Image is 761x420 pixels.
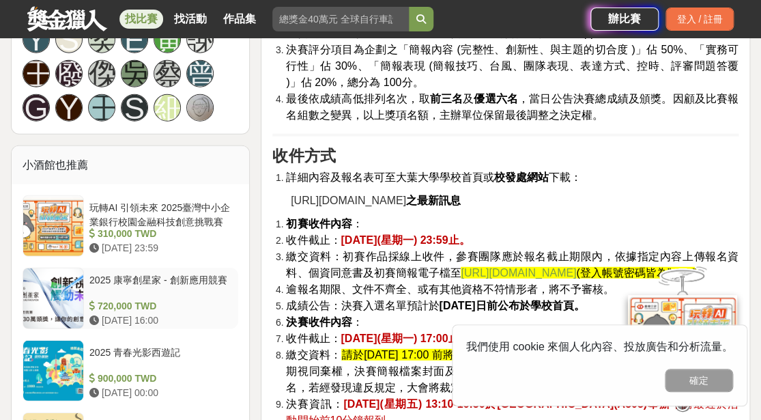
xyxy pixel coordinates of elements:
[23,60,50,87] a: 王
[628,287,737,378] img: d2146d9a-e6f6-4337-9592-8cefde37ba6b.png
[430,93,463,104] strong: 前三名
[286,93,738,121] span: 最後依成績高低排列名次，取 及 ，當日公告決賽總成績及頒獎。因顧及比賽報名組數之變異，以上獎項名額，主辦單位保留最後調整之決定權。
[89,299,233,313] div: 720,000 TWD
[286,349,738,393] span: ，逾期視同棄權，決賽簡報檔案封面及內容均不得出現參賽同學之學校、系所名稱及指導老師姓名，若經發現違反規定，大會將裁定該隊伍喪失比賽資格。 (當天不接受任何形式資訊更新 )。
[186,26,214,53] a: 謝
[665,369,733,392] button: 確定
[12,146,249,184] div: 小酒館也推薦
[89,313,233,328] div: [DATE] 16:00
[154,26,181,53] a: 黃
[272,7,409,31] input: 總獎金40萬元 全球自行車設計比賽
[186,60,214,87] a: 曾
[286,171,581,183] span: 詳細內容及報名表可至大葉大學學校首頁或 下載：
[55,26,83,53] a: S
[23,94,50,122] a: G
[89,201,233,227] div: 玩轉AI 引領未來 2025臺灣中小企業銀行校園金融科技創意挑戰賽
[665,8,734,31] div: 登入 / 註冊
[169,10,212,29] a: 找活動
[121,26,148,53] a: E
[88,60,115,87] a: 傑
[89,273,233,299] div: 2025 康寧創星家 - 創新應用競賽
[590,8,659,31] a: 辦比賽
[89,346,233,372] div: 2025 青春光影西遊記
[187,95,213,121] img: Avatar
[576,267,699,279] span: (登入帳號密碼皆為”user”)
[406,195,461,206] strong: 之最新訊息
[466,341,733,352] span: 我們使用 cookie 來個人化內容、投放廣告和分析流量。
[89,386,233,400] div: [DATE] 00:00
[493,171,548,183] strong: 校發處網站
[88,26,115,53] a: 奕
[286,349,341,361] span: 繳交資料：
[121,60,148,87] a: 吳
[286,316,362,328] span: ：
[154,94,181,122] a: 細
[341,349,598,361] span: 請於[DATE] 17:00 前將決賽簡報檔上傳至競賽決賽區
[89,372,233,386] div: 900,000 TWD
[341,333,470,344] strong: [DATE](星期一) 17:00止。
[286,218,351,229] strong: 初賽收件內容
[186,94,214,122] a: Avatar
[272,147,335,165] strong: 收件方式
[286,283,614,295] span: 逾報名期限、文件不齊全、或有其他資格不符情形者，將不予審核。
[23,26,50,53] a: Y
[286,218,362,229] span: ：
[119,10,163,29] a: 找比賽
[461,267,576,279] span: [URL][DOMAIN_NAME]
[461,268,576,279] a: [URL][DOMAIN_NAME]
[88,94,115,122] a: 王
[286,333,341,344] span: 收件截止：
[341,234,470,246] strong: [DATE](星期一) 23:59止。
[23,268,238,329] a: 2025 康寧創星家 - 創新應用競賽 720,000 TWD [DATE] 16:00
[55,94,83,122] a: Y
[439,300,584,311] strong: [DATE]日前公布於學校首頁。
[23,340,238,402] a: 2025 青春光影西遊記 900,000 TWD [DATE] 00:00
[218,10,261,29] a: 作品集
[286,316,351,328] strong: 決賽收件內容
[291,195,406,206] span: [URL][DOMAIN_NAME]
[286,234,341,246] span: 收件截止：
[23,195,238,257] a: 玩轉AI 引領未來 2025臺灣中小企業銀行校園金融科技創意挑戰賽 310,000 TWD [DATE] 23:59
[474,93,518,104] strong: 優選六名
[55,60,83,87] a: 廢
[154,60,181,87] a: 蔡
[286,251,738,279] span: 繳交資料：初賽作品採線上收件，參賽團隊應於報名截止期限內，依據指定內容上傳報名資料、個資同意書及初賽簡報電子檔至
[89,227,233,241] div: 310,000 TWD
[121,94,148,122] a: S
[343,398,682,410] strong: [DATE](星期五) 13:10-16:30於[GEOGRAPHIC_DATA](A505)舉辦，
[286,300,584,311] span: 成績公告：決賽入選名單預計於
[286,44,738,88] span: 決賽評分項目為企劃之「簡報內容 (完整性、創新性、與主題的切合度 )」佔 50%、「實務可行性」佔 30%、「簡報表現 (簡報技巧、台風、團隊表現、表達方式、控時、評審問題答覆 )」佔 20%，...
[286,398,343,410] span: 決賽資訊：
[89,241,233,255] div: [DATE] 23:59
